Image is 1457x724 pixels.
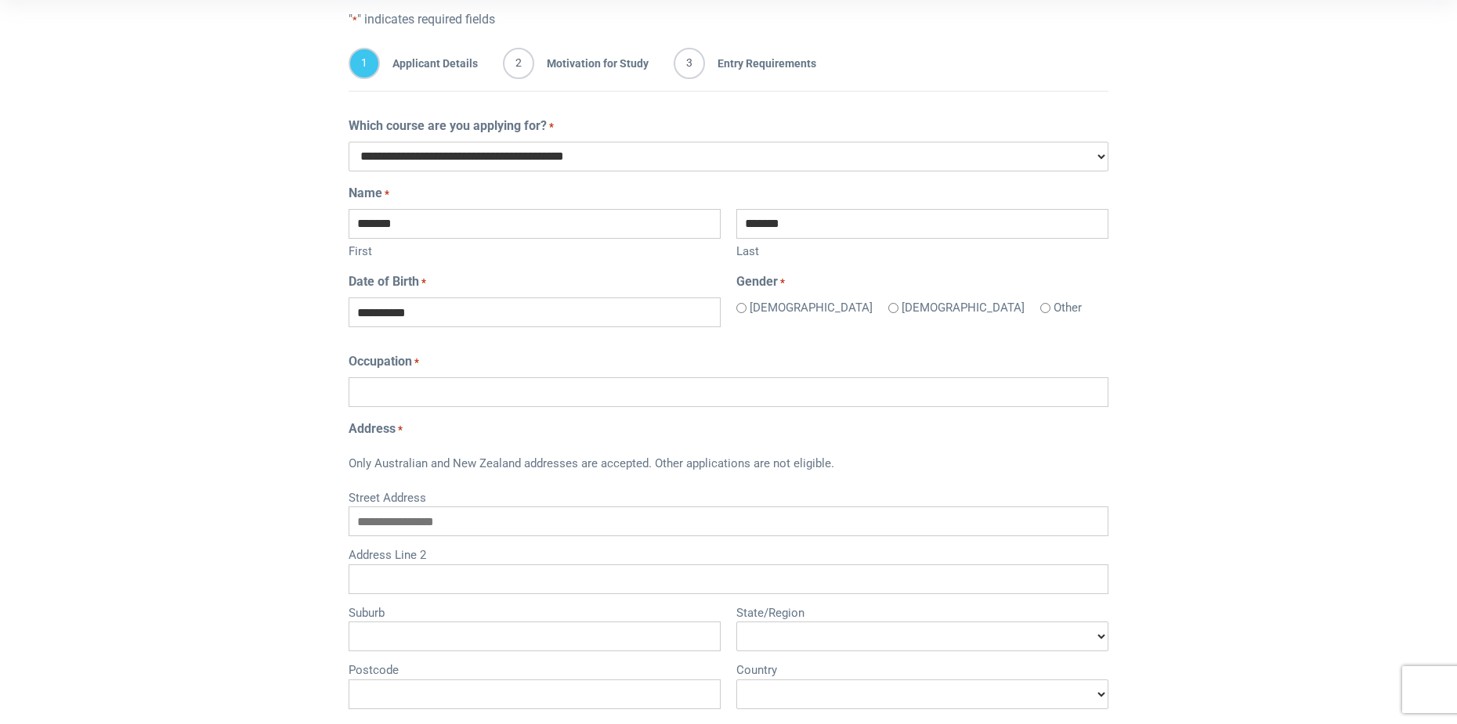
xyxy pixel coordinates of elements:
span: 3 [674,48,705,79]
label: Last [736,239,1108,261]
span: Applicant Details [380,48,478,79]
span: Entry Requirements [705,48,816,79]
label: Street Address [349,485,1108,507]
p: " " indicates required fields [349,10,1108,29]
label: [DEMOGRAPHIC_DATA] [902,299,1025,317]
span: 1 [349,48,380,79]
label: Address Line 2 [349,542,1108,564]
span: 2 [503,48,534,79]
label: Which course are you applying for? [349,117,554,135]
legend: Gender [736,272,1108,291]
label: Country [736,657,1108,679]
label: Other [1054,299,1082,317]
label: Postcode [349,657,721,679]
label: [DEMOGRAPHIC_DATA] [750,299,873,317]
legend: Name [349,184,1108,203]
div: Only Australian and New Zealand addresses are accepted. Other applications are not eligible. [349,445,1108,485]
span: Motivation for Study [534,48,649,79]
legend: Address [349,420,1108,438]
label: Date of Birth [349,272,426,291]
label: Suburb [349,600,721,622]
label: First [349,239,721,261]
label: Occupation [349,352,419,371]
label: State/Region [736,600,1108,622]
